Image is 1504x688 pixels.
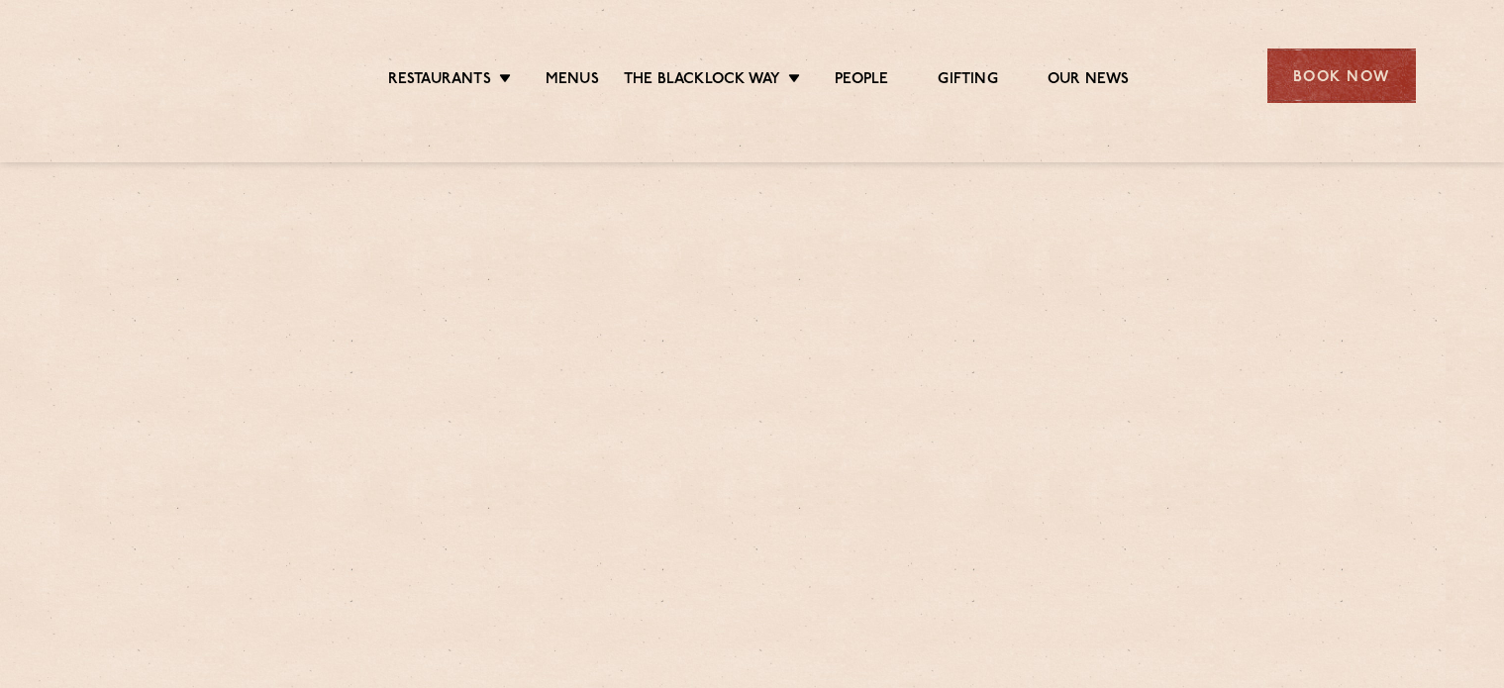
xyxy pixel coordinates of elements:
[388,70,491,92] a: Restaurants
[938,70,997,92] a: Gifting
[835,70,888,92] a: People
[1048,70,1130,92] a: Our News
[546,70,599,92] a: Menus
[89,19,260,133] img: svg%3E
[624,70,780,92] a: The Blacklock Way
[1267,49,1416,103] div: Book Now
